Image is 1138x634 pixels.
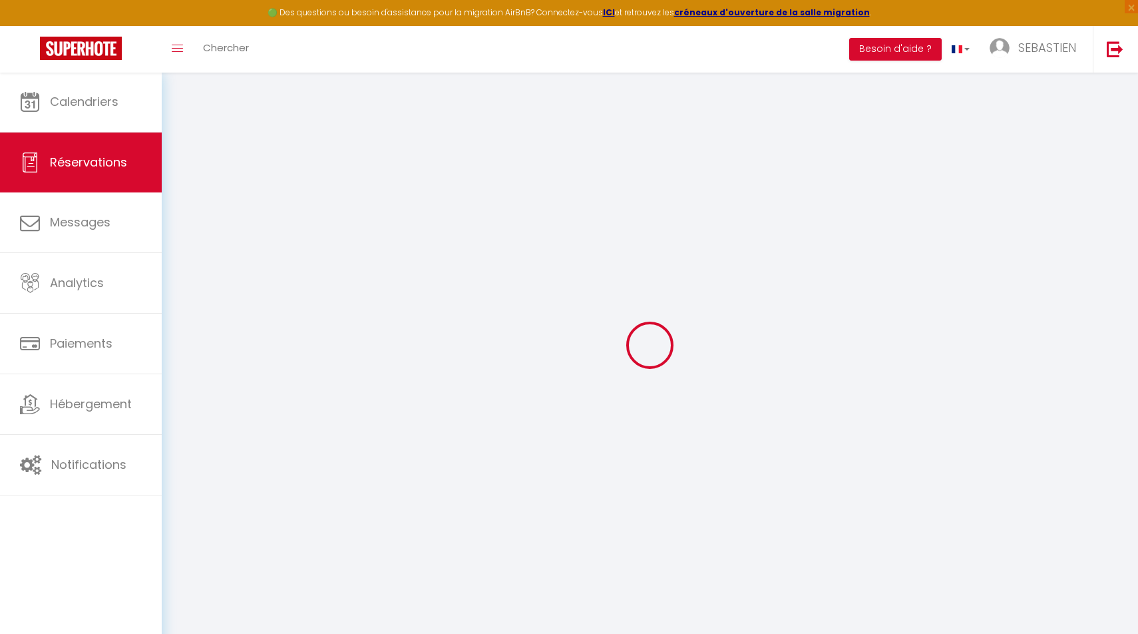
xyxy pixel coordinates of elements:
a: créneaux d'ouverture de la salle migration [674,7,870,18]
span: Calendriers [50,93,118,110]
span: Analytics [50,274,104,291]
span: Chercher [203,41,249,55]
a: ... SEBASTIEN [980,26,1093,73]
span: Messages [50,214,110,230]
span: Notifications [51,456,126,473]
span: Paiements [50,335,112,352]
img: logout [1107,41,1123,57]
a: Chercher [193,26,259,73]
img: Super Booking [40,37,122,60]
span: SEBASTIEN [1018,39,1076,56]
a: ICI [603,7,615,18]
button: Besoin d'aide ? [849,38,942,61]
button: Ouvrir le widget de chat LiveChat [11,5,51,45]
span: Réservations [50,154,127,170]
img: ... [990,38,1010,58]
span: Hébergement [50,396,132,412]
